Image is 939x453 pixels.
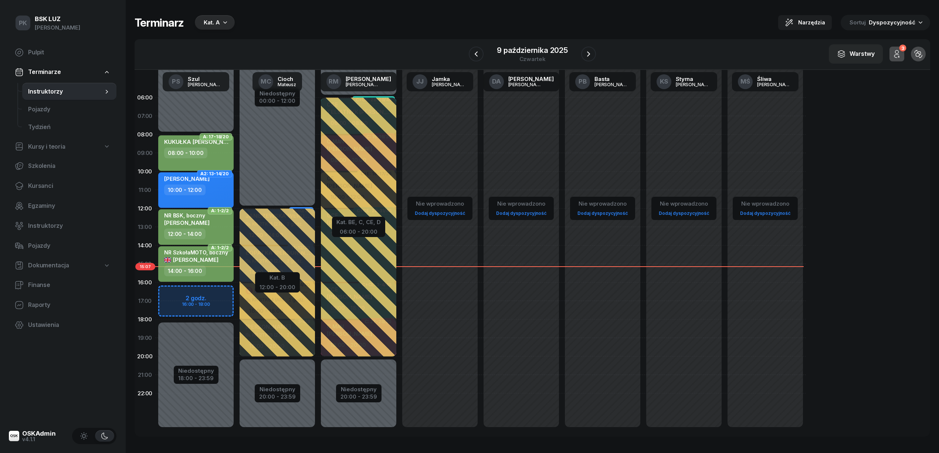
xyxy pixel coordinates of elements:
div: Cioch [278,76,296,82]
span: JJ [416,78,424,85]
a: Dokumentacja [9,257,116,274]
a: PSSzul[PERSON_NAME] [163,72,229,91]
a: Dodaj dyspozycyjność [493,209,549,217]
button: Nie wprowadzonoDodaj dyspozycyjność [574,197,631,219]
span: Sortuj [850,18,867,27]
span: [PERSON_NAME] [164,256,218,263]
span: DA [492,78,501,85]
span: Instruktorzy [28,87,103,97]
button: Kat. BE, C, CE, D06:00 - 20:00 [336,217,381,235]
div: Styrna [676,76,711,82]
a: PBBasta[PERSON_NAME] [569,72,636,91]
div: [PERSON_NAME] [188,82,223,87]
button: Sortuj Dyspozycyjność [841,15,930,30]
div: 20:00 - 23:59 [259,392,296,400]
div: 08:00 [135,125,155,144]
div: 13:00 [135,218,155,236]
div: OSKAdmin [22,430,56,437]
div: 10:00 [135,162,155,181]
div: Nie wprowadzono [412,199,468,209]
span: [PERSON_NAME] [164,219,210,226]
a: Terminarze [9,64,116,81]
span: Ustawienia [28,320,111,330]
div: 22:00 [135,384,155,403]
span: Egzaminy [28,201,111,211]
button: Niedostępny20:00 - 23:59 [340,385,377,401]
div: 14:00 - 16:00 [164,266,206,276]
span: PK [19,20,27,26]
div: 12:00 - 14:00 [164,229,206,239]
div: Nie wprowadzono [493,199,549,209]
button: Kat. B12:00 - 20:00 [260,273,295,290]
div: [PERSON_NAME] [757,82,793,87]
div: 12:00 [135,199,155,218]
div: 12:00 - 20:00 [260,283,295,290]
div: Mateusz [278,82,296,87]
div: 18:00 - 23:59 [178,373,214,381]
div: Niedostępny [340,386,377,392]
a: JJJamka[PERSON_NAME] [407,72,473,91]
div: Kat. B [260,273,295,283]
span: MŚ [740,78,750,85]
span: KUKUŁKA [PERSON_NAME] [164,138,238,145]
a: MCCiochMateusz [252,72,302,91]
span: Tydzień [28,122,111,132]
a: Instruktorzy [22,83,116,101]
div: 20:00 [135,347,155,366]
div: BSK LUZ [35,16,80,22]
div: [PERSON_NAME] [35,23,80,33]
div: Szul [188,76,223,82]
h1: Terminarz [135,16,184,29]
span: A: 1-2/2 [211,247,229,249]
div: Niedostępny [178,368,214,373]
a: Finanse [9,276,116,294]
div: Nie wprowadzono [656,199,712,209]
div: [PERSON_NAME] [508,76,554,82]
button: 3 [889,47,904,61]
div: Niedostępny [259,91,295,96]
a: KSStyrna[PERSON_NAME] [651,72,717,91]
div: Śliwa [757,76,793,82]
button: Nie wprowadzonoDodaj dyspozycyjność [412,197,468,219]
div: [PERSON_NAME] [508,82,544,87]
div: czwartek [497,56,568,62]
span: Pojazdy [28,241,111,251]
div: 00:00 - 12:00 [259,96,295,104]
button: Kat. A [193,15,235,30]
div: 09:00 [135,144,155,162]
div: 08:00 - 10:00 [164,148,207,158]
div: Kat. A [204,18,220,27]
a: RM[PERSON_NAME][PERSON_NAME] [321,72,397,91]
div: 15:00 [135,255,155,273]
div: 14:00 [135,236,155,255]
div: Nie wprowadzono [737,199,793,209]
div: Basta [594,76,630,82]
span: A: 17-18/20 [203,136,229,138]
a: Dodaj dyspozycyjność [412,209,468,217]
button: Nie wprowadzonoDodaj dyspozycyjność [737,197,793,219]
a: MŚŚliwa[PERSON_NAME] [732,72,799,91]
a: Pojazdy [22,101,116,118]
div: 07:00 [135,107,155,125]
span: Szkolenia [28,161,111,171]
a: Instruktorzy [9,217,116,235]
div: [PERSON_NAME] [432,82,467,87]
div: 9 października 2025 [497,47,568,54]
span: Kursanci [28,181,111,191]
img: logo-xs@2x.png [9,431,19,441]
div: 20:00 - 23:59 [340,392,377,400]
a: Kursanci [9,177,116,195]
a: DA[PERSON_NAME][PERSON_NAME] [483,72,560,91]
div: 21:00 [135,366,155,384]
a: Pulpit [9,44,116,61]
div: Warstwy [837,49,875,59]
div: Kat. BE, C, CE, D [336,217,381,227]
span: Raporty [28,300,111,310]
div: NR BSK, boczny [164,212,210,219]
a: Pojazdy [9,237,116,255]
div: [PERSON_NAME] [676,82,711,87]
button: Nie wprowadzonoDodaj dyspozycyjność [493,197,549,219]
a: Tydzień [22,118,116,136]
span: Instruktorzy [28,221,111,231]
span: Kursy i teoria [28,142,65,152]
